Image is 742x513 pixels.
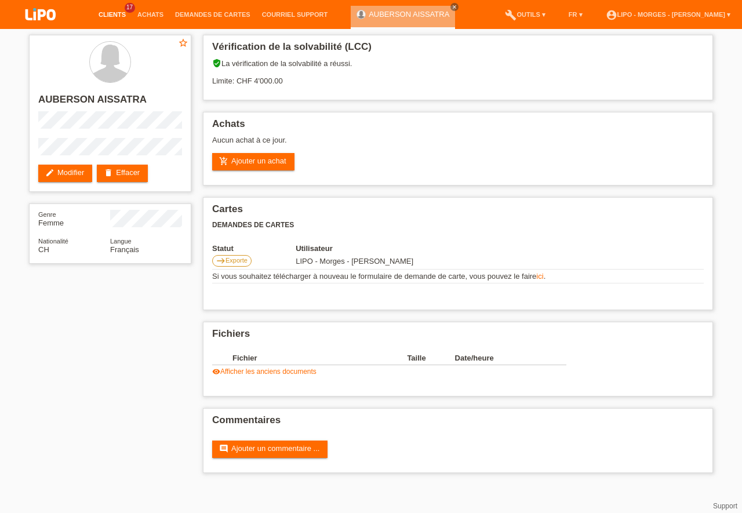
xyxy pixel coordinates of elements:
div: Femme [38,210,110,227]
a: AUBERSON AISSATRA [369,10,449,19]
h2: Cartes [212,203,704,221]
h2: Fichiers [212,328,704,345]
span: Français [110,245,139,254]
td: Si vous souhaitez télécharger à nouveau le formulaire de demande de carte, vous pouvez le faire . [212,270,704,283]
th: Utilisateur [296,244,492,253]
i: visibility [212,368,220,376]
span: 07.06.2025 [296,257,413,265]
h2: Vérification de la solvabilité (LCC) [212,41,704,59]
a: Demandes de cartes [169,11,256,18]
a: Courriel Support [256,11,333,18]
i: close [452,4,457,10]
a: star_border [178,38,188,50]
a: Achats [132,11,169,18]
span: 17 [125,3,135,13]
i: add_shopping_cart [219,157,228,166]
span: Suisse [38,245,49,254]
th: Date/heure [455,351,550,365]
a: ici [536,272,543,281]
span: Langue [110,238,132,245]
span: Exporte [225,257,248,264]
div: La vérification de la solvabilité a réussi. Limite: CHF 4'000.00 [212,59,704,94]
h3: Demandes de cartes [212,221,704,230]
a: FR ▾ [563,11,588,18]
i: delete [104,168,113,177]
i: build [505,9,517,21]
th: Taille [407,351,454,365]
a: deleteEffacer [97,165,148,182]
i: east [216,256,225,265]
a: editModifier [38,165,92,182]
i: verified_user [212,59,221,68]
a: Clients [93,11,132,18]
a: LIPO pay [12,24,70,32]
div: Aucun achat à ce jour. [212,136,704,153]
i: edit [45,168,54,177]
a: close [450,3,459,11]
h2: Commentaires [212,414,704,432]
h2: Achats [212,118,704,136]
a: visibilityAfficher les anciens documents [212,368,317,376]
a: buildOutils ▾ [499,11,551,18]
i: star_border [178,38,188,48]
a: account_circleLIPO - Morges - [PERSON_NAME] ▾ [600,11,736,18]
span: Nationalité [38,238,68,245]
th: Statut [212,244,296,253]
i: account_circle [606,9,617,21]
a: commentAjouter un commentaire ... [212,441,328,458]
span: Genre [38,211,56,218]
a: Support [713,502,737,510]
i: comment [219,444,228,453]
a: add_shopping_cartAjouter un achat [212,153,294,170]
th: Fichier [232,351,407,365]
h2: AUBERSON AISSATRA [38,94,182,111]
